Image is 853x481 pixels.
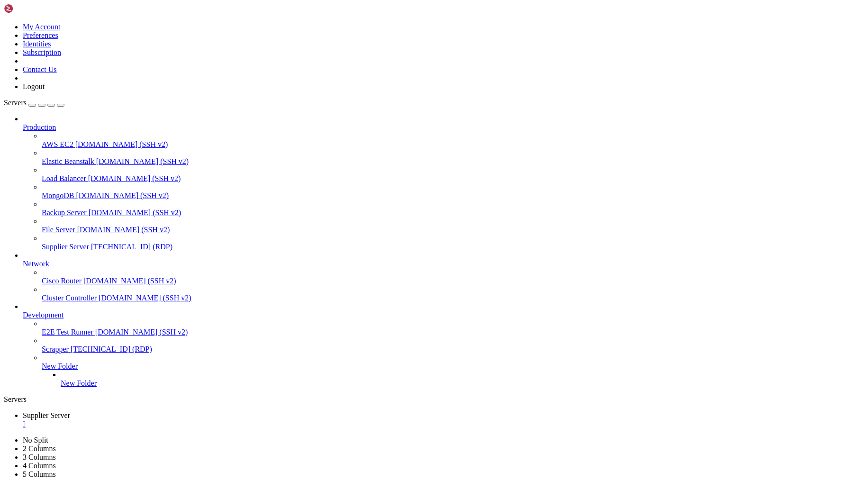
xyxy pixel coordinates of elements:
[23,411,849,428] a: Supplier Server
[42,174,849,183] a: Load Balancer [DOMAIN_NAME] (SSH v2)
[23,453,56,461] a: 3 Columns
[42,174,86,182] span: Load Balancer
[42,226,849,234] a: File Server [DOMAIN_NAME] (SSH v2)
[42,157,849,166] a: Elastic Beanstalk [DOMAIN_NAME] (SSH v2)
[42,191,74,200] span: MongoDB
[42,362,78,370] span: New Folder
[76,191,169,200] span: [DOMAIN_NAME] (SSH v2)
[42,294,849,302] a: Cluster Controller [DOMAIN_NAME] (SSH v2)
[88,174,181,182] span: [DOMAIN_NAME] (SSH v2)
[71,345,152,353] span: [TECHNICAL_ID] (RDP)
[42,234,849,251] li: Supplier Server [TECHNICAL_ID] (RDP)
[42,183,849,200] li: MongoDB [DOMAIN_NAME] (SSH v2)
[23,23,61,31] a: My Account
[42,132,849,149] li: AWS EC2 [DOMAIN_NAME] (SSH v2)
[42,166,849,183] li: Load Balancer [DOMAIN_NAME] (SSH v2)
[23,115,849,251] li: Production
[42,191,849,200] a: MongoDB [DOMAIN_NAME] (SSH v2)
[42,354,849,388] li: New Folder
[23,260,49,268] span: Network
[23,462,56,470] a: 4 Columns
[95,328,188,336] span: [DOMAIN_NAME] (SSH v2)
[42,319,849,336] li: E2E Test Runner [DOMAIN_NAME] (SSH v2)
[42,217,849,234] li: File Server [DOMAIN_NAME] (SSH v2)
[42,345,849,354] a: Scrapper [TECHNICAL_ID] (RDP)
[96,157,189,165] span: [DOMAIN_NAME] (SSH v2)
[23,31,58,39] a: Preferences
[4,99,27,107] span: Servers
[77,226,170,234] span: [DOMAIN_NAME] (SSH v2)
[42,149,849,166] li: Elastic Beanstalk [DOMAIN_NAME] (SSH v2)
[89,209,181,217] span: [DOMAIN_NAME] (SSH v2)
[91,243,172,251] span: [TECHNICAL_ID] (RDP)
[83,277,176,285] span: [DOMAIN_NAME] (SSH v2)
[42,285,849,302] li: Cluster Controller [DOMAIN_NAME] (SSH v2)
[42,362,849,371] a: New Folder
[23,311,64,319] span: Development
[23,48,61,56] a: Subscription
[23,445,56,453] a: 2 Columns
[61,379,97,387] span: New Folder
[99,294,191,302] span: [DOMAIN_NAME] (SSH v2)
[23,251,849,302] li: Network
[42,294,97,302] span: Cluster Controller
[61,371,849,388] li: New Folder
[42,328,93,336] span: E2E Test Runner
[23,470,56,478] a: 5 Columns
[23,123,849,132] a: Production
[75,140,168,148] span: [DOMAIN_NAME] (SSH v2)
[23,260,849,268] a: Network
[42,140,849,149] a: AWS EC2 [DOMAIN_NAME] (SSH v2)
[23,82,45,91] a: Logout
[42,345,69,353] span: Scrapper
[4,4,58,13] img: Shellngn
[42,277,82,285] span: Cisco Router
[23,411,70,419] span: Supplier Server
[4,395,849,404] div: Servers
[42,268,849,285] li: Cisco Router [DOMAIN_NAME] (SSH v2)
[42,226,75,234] span: File Server
[42,243,89,251] span: Supplier Server
[23,311,849,319] a: Development
[23,65,57,73] a: Contact Us
[42,140,73,148] span: AWS EC2
[23,123,56,131] span: Production
[23,302,849,388] li: Development
[42,209,87,217] span: Backup Server
[42,157,94,165] span: Elastic Beanstalk
[23,436,48,444] a: No Split
[42,243,849,251] a: Supplier Server [TECHNICAL_ID] (RDP)
[42,200,849,217] li: Backup Server [DOMAIN_NAME] (SSH v2)
[42,277,849,285] a: Cisco Router [DOMAIN_NAME] (SSH v2)
[42,336,849,354] li: Scrapper [TECHNICAL_ID] (RDP)
[42,209,849,217] a: Backup Server [DOMAIN_NAME] (SSH v2)
[4,99,64,107] a: Servers
[23,40,51,48] a: Identities
[61,379,849,388] a: New Folder
[23,420,849,428] a: 
[42,328,849,336] a: E2E Test Runner [DOMAIN_NAME] (SSH v2)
